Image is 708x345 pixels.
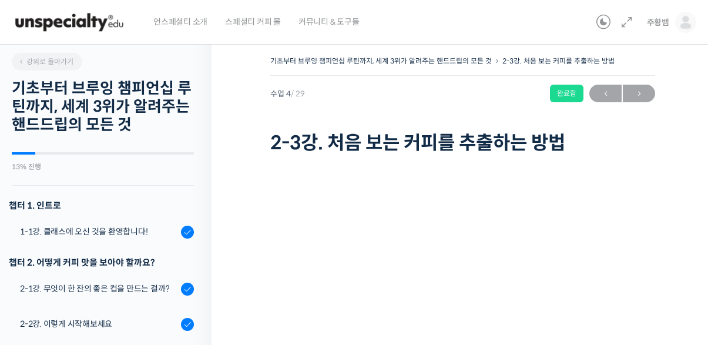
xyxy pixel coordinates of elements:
[291,89,305,99] span: / 29
[12,79,194,135] h2: 기초부터 브루잉 챔피언십 루틴까지, 세계 3위가 알려주는 핸드드립의 모든 것
[20,317,177,330] div: 2-2강. 이렇게 시작해보세요
[647,17,669,28] span: 주황뱀
[12,53,82,71] a: 강의로 돌아가기
[12,163,194,170] div: 13% 진행
[20,282,177,295] div: 2-1강. 무엇이 한 잔의 좋은 컵을 만드는 걸까?
[18,57,73,66] span: 강의로 돌아가기
[550,85,583,102] div: 완료함
[20,225,177,238] div: 1-1강. 클래스에 오신 것을 환영합니다!
[589,85,622,102] a: ←이전
[502,56,615,65] a: 2-3강. 처음 보는 커피를 추출하는 방법
[623,85,655,102] a: 다음→
[270,90,305,98] span: 수업 4
[270,132,655,154] h1: 2-3강. 처음 보는 커피를 추출하는 방법
[589,86,622,102] span: ←
[623,86,655,102] span: →
[9,197,194,213] h3: 챕터 1. 인트로
[270,56,492,65] a: 기초부터 브루잉 챔피언십 루틴까지, 세계 3위가 알려주는 핸드드립의 모든 것
[9,254,194,270] div: 챕터 2. 어떻게 커피 맛을 보아야 할까요?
